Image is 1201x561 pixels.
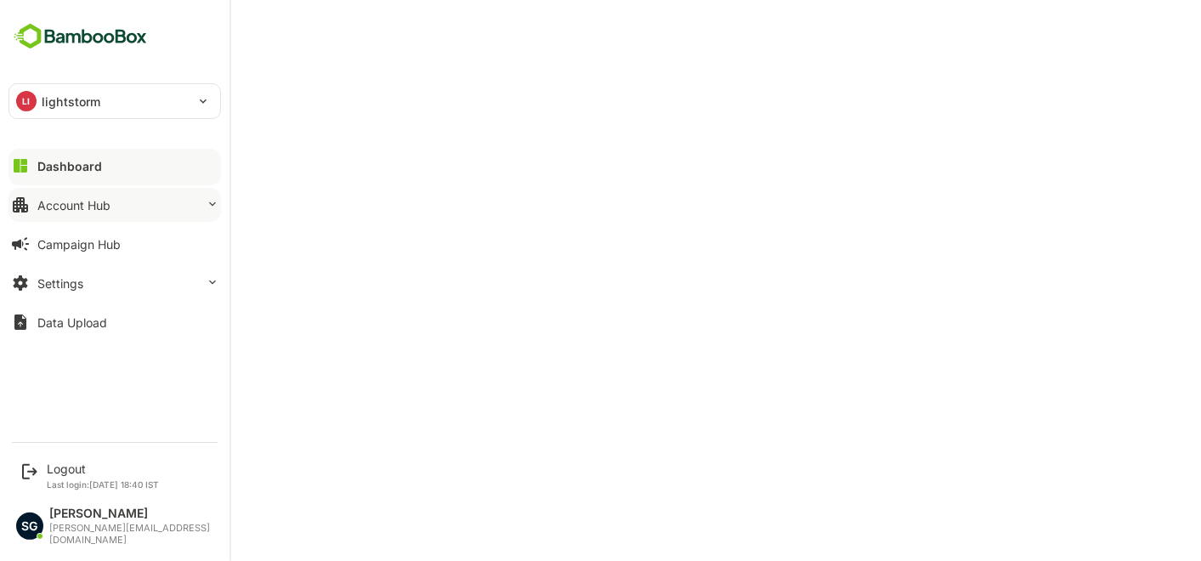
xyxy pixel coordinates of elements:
[8,149,221,183] button: Dashboard
[42,93,100,110] p: lightstorm
[47,479,159,490] p: Last login: [DATE] 18:40 IST
[8,305,221,339] button: Data Upload
[49,507,212,521] div: [PERSON_NAME]
[37,315,107,330] div: Data Upload
[8,227,221,261] button: Campaign Hub
[8,188,221,222] button: Account Hub
[16,513,43,540] div: SG
[47,462,159,476] div: Logout
[9,84,220,118] div: LIlightstorm
[37,159,102,173] div: Dashboard
[8,20,152,53] img: BambooboxFullLogoMark.5f36c76dfaba33ec1ec1367b70bb1252.svg
[37,276,83,291] div: Settings
[8,266,221,300] button: Settings
[16,91,37,111] div: LI
[37,237,121,252] div: Campaign Hub
[37,198,110,212] div: Account Hub
[49,523,212,546] div: [PERSON_NAME][EMAIL_ADDRESS][DOMAIN_NAME]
